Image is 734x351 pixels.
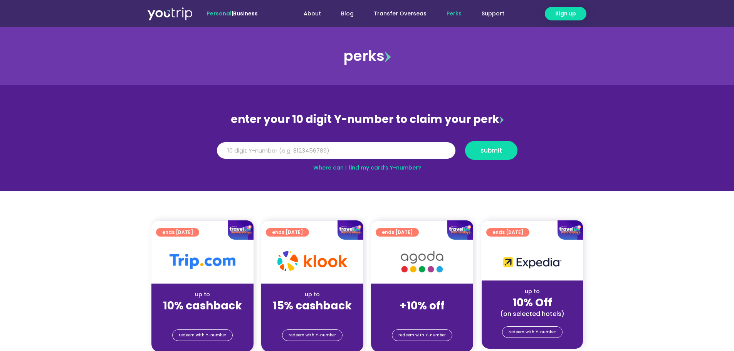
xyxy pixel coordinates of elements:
a: redeem with Y-number [172,329,233,341]
strong: +10% off [400,298,445,313]
div: up to [158,291,247,299]
strong: 10% cashback [163,298,242,313]
a: Sign up [545,7,586,20]
div: up to [488,287,577,296]
a: redeem with Y-number [502,326,563,338]
a: redeem with Y-number [392,329,452,341]
div: (for stays only) [158,313,247,321]
input: 10 digit Y-number (e.g. 8123456789) [217,142,455,159]
div: (for stays only) [267,313,357,321]
div: enter your 10 digit Y-number to claim your perk [213,109,521,129]
button: submit [465,141,517,160]
span: up to [415,291,429,298]
span: redeem with Y-number [398,330,446,341]
form: Y Number [217,141,517,166]
a: Blog [331,7,364,21]
a: Where can I find my card’s Y-number? [313,164,421,171]
a: Support [472,7,514,21]
a: Business [233,10,258,17]
a: About [294,7,331,21]
span: Sign up [555,10,576,18]
a: redeem with Y-number [282,329,343,341]
strong: 10% Off [512,295,552,310]
nav: Menu [279,7,514,21]
span: submit [480,148,502,153]
div: (for stays only) [377,313,467,321]
div: (on selected hotels) [488,310,577,318]
span: redeem with Y-number [289,330,336,341]
span: redeem with Y-number [509,327,556,338]
span: redeem with Y-number [179,330,226,341]
div: up to [267,291,357,299]
a: Perks [437,7,472,21]
a: Transfer Overseas [364,7,437,21]
span: | [207,10,258,17]
span: Personal [207,10,232,17]
strong: 15% cashback [273,298,352,313]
